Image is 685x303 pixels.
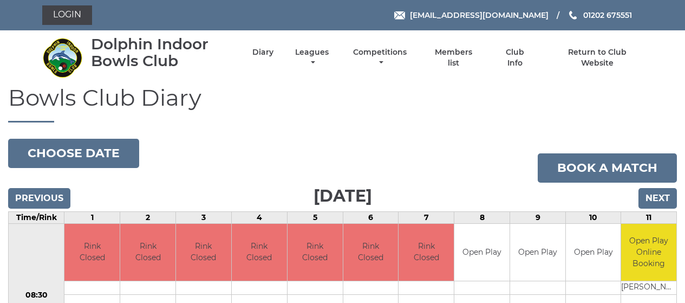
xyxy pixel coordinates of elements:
[399,224,454,281] td: Rink Closed
[175,212,231,224] td: 3
[394,9,549,21] a: Email [EMAIL_ADDRESS][DOMAIN_NAME]
[510,224,565,281] td: Open Play
[120,212,176,224] td: 2
[621,212,677,224] td: 11
[351,47,410,68] a: Competitions
[569,11,577,20] img: Phone us
[8,85,677,123] h1: Bowls Club Diary
[454,212,510,224] td: 8
[454,224,510,281] td: Open Play
[288,224,343,281] td: Rink Closed
[510,212,566,224] td: 9
[64,212,120,224] td: 1
[343,212,399,224] td: 6
[551,47,643,68] a: Return to Club Website
[120,224,175,281] td: Rink Closed
[8,139,139,168] button: Choose date
[621,281,676,294] td: [PERSON_NAME]
[231,212,287,224] td: 4
[8,188,70,209] input: Previous
[566,224,621,281] td: Open Play
[538,153,677,183] a: Book a match
[498,47,533,68] a: Club Info
[410,10,549,20] span: [EMAIL_ADDRESS][DOMAIN_NAME]
[394,11,405,20] img: Email
[252,47,273,57] a: Diary
[567,9,632,21] a: Phone us 01202 675551
[565,212,621,224] td: 10
[621,224,676,281] td: Open Play Online Booking
[638,188,677,209] input: Next
[42,5,92,25] a: Login
[176,224,231,281] td: Rink Closed
[292,47,331,68] a: Leagues
[91,36,233,69] div: Dolphin Indoor Bowls Club
[9,212,64,224] td: Time/Rink
[428,47,478,68] a: Members list
[232,224,287,281] td: Rink Closed
[42,37,83,78] img: Dolphin Indoor Bowls Club
[64,224,120,281] td: Rink Closed
[583,10,632,20] span: 01202 675551
[287,212,343,224] td: 5
[343,224,399,281] td: Rink Closed
[399,212,454,224] td: 7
